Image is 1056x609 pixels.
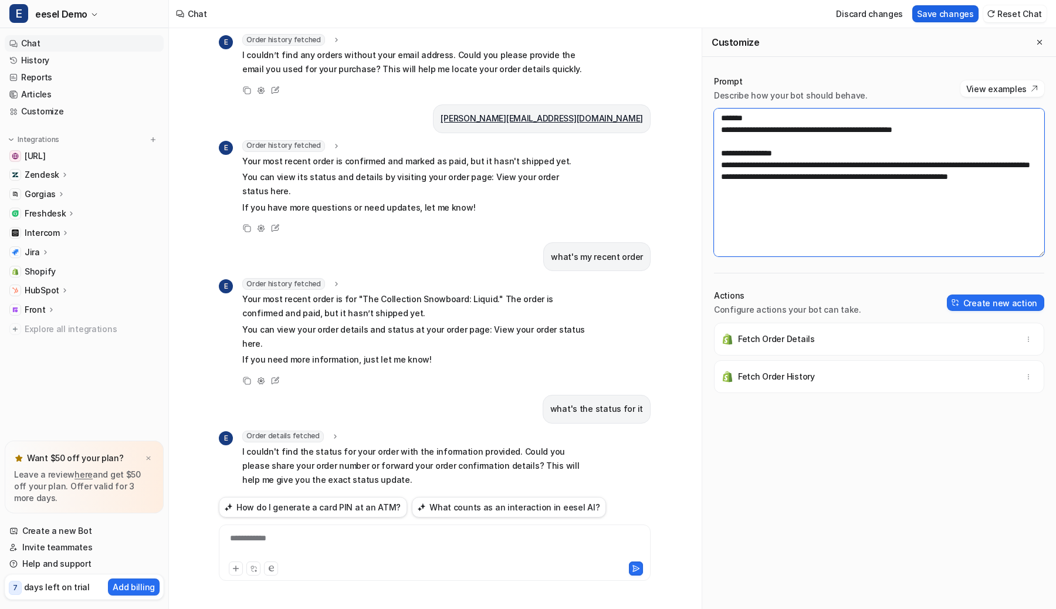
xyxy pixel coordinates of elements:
a: Create a new Bot [5,523,164,539]
span: Explore all integrations [25,320,159,339]
span: [URL] [25,150,46,162]
button: Add billing [108,578,160,596]
p: You can view its status and details by visiting your order page: View your order status here. [242,170,585,198]
p: Prompt [714,76,868,87]
p: Your most recent order is for "The Collection Snowboard: Liquid." The order is confirmed and paid... [242,292,585,320]
a: Explore all integrations [5,321,164,337]
img: Front [12,306,19,313]
a: docs.eesel.ai[URL] [5,148,164,164]
img: Zendesk [12,171,19,178]
img: Freshdesk [12,210,19,217]
a: here [75,469,93,479]
p: Integrations [18,135,59,144]
p: Gorgias [25,188,56,200]
span: eesel Demo [35,6,87,22]
img: Gorgias [12,191,19,198]
button: Save changes [912,5,979,22]
a: History [5,52,164,69]
span: E [219,35,233,49]
a: Articles [5,86,164,103]
button: View examples [960,80,1044,97]
p: Intercom [25,227,60,239]
img: Intercom [12,229,19,236]
span: Order history fetched [242,278,325,290]
a: ShopifyShopify [5,263,164,280]
span: E [9,4,28,23]
span: E [219,431,233,445]
span: Order history fetched [242,140,325,152]
img: x [145,455,152,462]
span: Order details fetched [242,431,324,442]
p: Leave a review and get $50 off your plan. Offer valid for 3 more days. [14,469,154,504]
p: Actions [714,290,861,302]
div: Chat [188,8,207,20]
button: Discard changes [831,5,908,22]
a: Reports [5,69,164,86]
p: You can view your order details and status at your order page: View your order status here. [242,323,585,351]
span: Shopify [25,266,56,278]
a: [PERSON_NAME][EMAIL_ADDRESS][DOMAIN_NAME] [441,113,643,123]
p: Add billing [113,581,155,593]
img: docs.eesel.ai [12,153,19,160]
p: what's the status for it [550,402,643,416]
p: If you need more information, just let me know! [242,353,585,367]
img: star [14,454,23,463]
img: explore all integrations [9,323,21,335]
img: HubSpot [12,287,19,294]
img: Fetch Order History icon [722,371,733,383]
p: I couldn't find the status for your order with the information provided. Could you please share y... [242,445,585,487]
button: Create new action [947,295,1044,311]
img: create-action-icon.svg [952,299,960,307]
a: Customize [5,103,164,120]
img: Jira [12,249,19,256]
p: If you have more questions or need updates, let me know! [242,201,585,215]
p: what's my recent order [551,250,643,264]
p: Describe how your bot should behave. [714,90,868,101]
span: E [219,279,233,293]
p: Zendesk [25,169,59,181]
img: menu_add.svg [149,136,157,144]
p: Fetch Order History [738,371,815,383]
p: HubSpot [25,285,59,296]
p: days left on trial [24,581,90,593]
p: Your most recent order is confirmed and marked as paid, but it hasn't shipped yet. [242,154,585,168]
p: Jira [25,246,40,258]
a: Invite teammates [5,539,164,556]
p: Want $50 off your plan? [27,452,124,464]
button: Reset Chat [983,5,1047,22]
a: Help and support [5,556,164,572]
p: Freshdesk [25,208,66,219]
p: 7 [13,583,18,593]
span: Order history fetched [242,34,325,46]
h2: Customize [712,36,759,48]
a: Chat [5,35,164,52]
button: Integrations [5,134,63,146]
img: reset [987,9,995,18]
p: Front [25,304,46,316]
button: Close flyout [1033,35,1047,49]
img: expand menu [7,136,15,144]
p: Configure actions your bot can take. [714,304,861,316]
span: E [219,141,233,155]
button: What counts as an interaction in eesel AI? [412,497,606,517]
p: I couldn’t find any orders without your email address. Could you please provide the email you use... [242,48,585,76]
img: Shopify [12,268,19,275]
img: Fetch Order Details icon [722,333,733,345]
p: Fetch Order Details [738,333,815,345]
button: How do I generate a card PIN at an ATM? [219,497,407,517]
